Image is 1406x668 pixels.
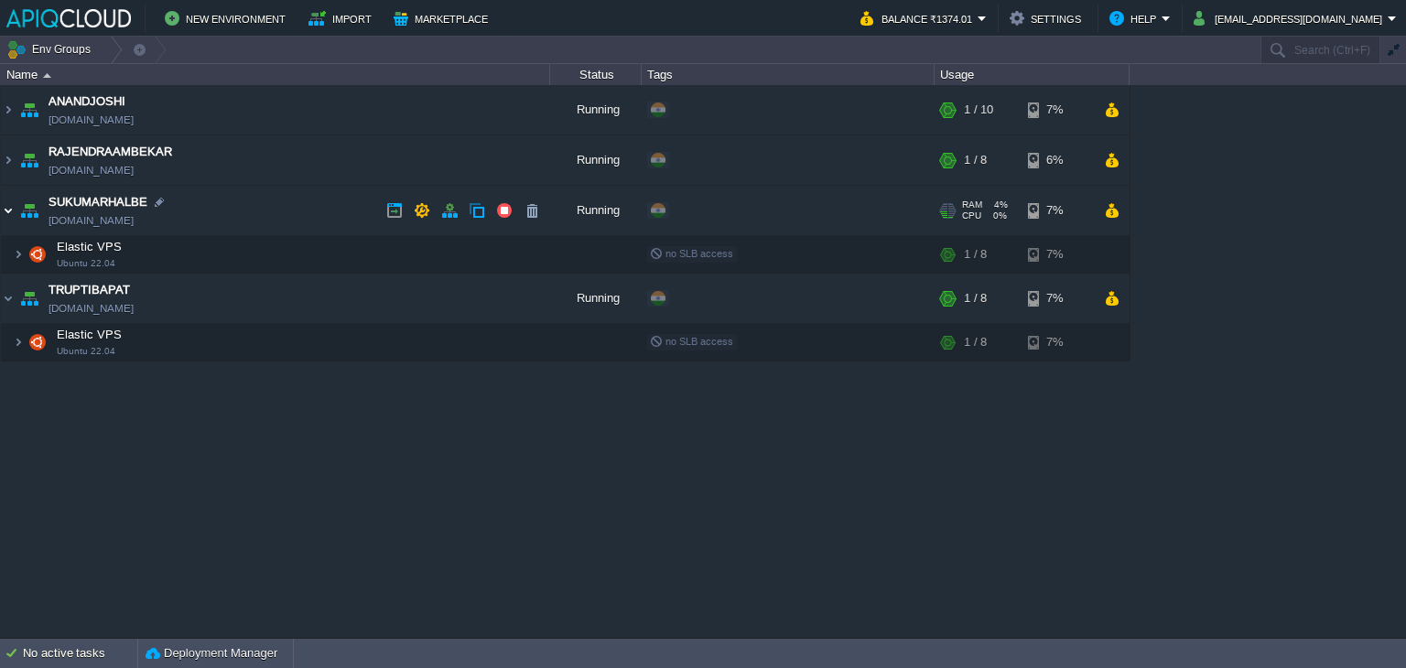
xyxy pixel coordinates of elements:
[49,92,125,111] a: ANANDJOSHI
[49,161,134,179] a: [DOMAIN_NAME]
[16,85,42,135] img: AMDAwAAAACH5BAEAAAAALAAAAAABAAEAAAICRAEAOw==
[1028,324,1087,361] div: 7%
[25,324,50,361] img: AMDAwAAAACH5BAEAAAAALAAAAAABAAEAAAICRAEAOw==
[394,7,493,29] button: Marketplace
[49,111,134,129] a: [DOMAIN_NAME]
[1010,7,1087,29] button: Settings
[16,274,42,323] img: AMDAwAAAACH5BAEAAAAALAAAAAABAAEAAAICRAEAOw==
[49,299,134,318] a: [DOMAIN_NAME]
[1109,7,1162,29] button: Help
[13,236,24,273] img: AMDAwAAAACH5BAEAAAAALAAAAAABAAEAAAICRAEAOw==
[650,336,733,347] span: no SLB access
[43,73,51,78] img: AMDAwAAAACH5BAEAAAAALAAAAAABAAEAAAICRAEAOw==
[1028,85,1087,135] div: 7%
[1,274,16,323] img: AMDAwAAAACH5BAEAAAAALAAAAAABAAEAAAICRAEAOw==
[308,7,377,29] button: Import
[643,64,934,85] div: Tags
[1028,186,1087,235] div: 7%
[165,7,291,29] button: New Environment
[55,327,124,342] span: Elastic VPS
[550,274,642,323] div: Running
[964,135,987,185] div: 1 / 8
[550,85,642,135] div: Running
[964,236,987,273] div: 1 / 8
[962,210,981,221] span: CPU
[964,85,993,135] div: 1 / 10
[964,274,987,323] div: 1 / 8
[25,236,50,273] img: AMDAwAAAACH5BAEAAAAALAAAAAABAAEAAAICRAEAOw==
[49,281,130,299] a: TRUPTIBAPAT
[49,193,147,211] a: SUKUMARHALBE
[49,143,172,161] a: RAJENDRAAMBEKAR
[964,324,987,361] div: 1 / 8
[1028,274,1087,323] div: 7%
[55,239,124,254] span: Elastic VPS
[650,248,733,259] span: no SLB access
[55,240,124,253] a: Elastic VPSUbuntu 22.04
[16,186,42,235] img: AMDAwAAAACH5BAEAAAAALAAAAAABAAEAAAICRAEAOw==
[989,210,1007,221] span: 0%
[57,346,115,357] span: Ubuntu 22.04
[550,135,642,185] div: Running
[860,7,978,29] button: Balance ₹1374.01
[1194,7,1388,29] button: [EMAIL_ADDRESS][DOMAIN_NAME]
[6,37,97,62] button: Env Groups
[13,324,24,361] img: AMDAwAAAACH5BAEAAAAALAAAAAABAAEAAAICRAEAOw==
[550,186,642,235] div: Running
[6,9,131,27] img: APIQCloud
[1,85,16,135] img: AMDAwAAAACH5BAEAAAAALAAAAAABAAEAAAICRAEAOw==
[23,639,137,668] div: No active tasks
[936,64,1129,85] div: Usage
[55,328,124,341] a: Elastic VPSUbuntu 22.04
[962,199,982,210] span: RAM
[1028,236,1087,273] div: 7%
[1028,135,1087,185] div: 6%
[551,64,641,85] div: Status
[146,644,277,663] button: Deployment Manager
[990,199,1008,210] span: 4%
[57,258,115,269] span: Ubuntu 22.04
[1,186,16,235] img: AMDAwAAAACH5BAEAAAAALAAAAAABAAEAAAICRAEAOw==
[1,135,16,185] img: AMDAwAAAACH5BAEAAAAALAAAAAABAAEAAAICRAEAOw==
[49,211,134,230] a: [DOMAIN_NAME]
[2,64,549,85] div: Name
[16,135,42,185] img: AMDAwAAAACH5BAEAAAAALAAAAAABAAEAAAICRAEAOw==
